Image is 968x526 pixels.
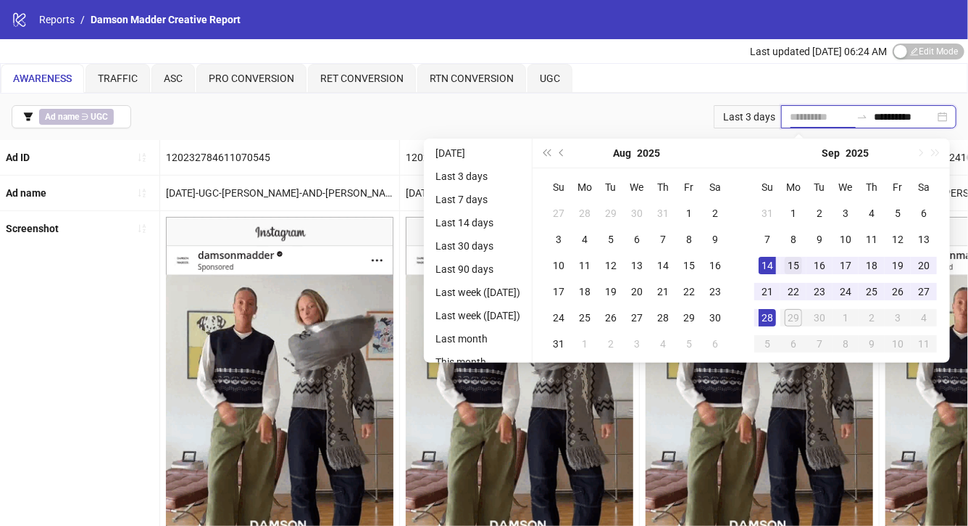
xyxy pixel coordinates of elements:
[780,252,806,279] td: 2025-09-15
[602,283,619,300] div: 19
[863,257,880,274] div: 18
[546,200,572,226] td: 2025-07-27
[846,139,869,168] button: Choose a year
[576,231,593,248] div: 4
[780,200,806,226] td: 2025-09-01
[654,283,672,300] div: 21
[602,335,619,353] div: 2
[430,168,526,185] li: Last 3 days
[160,140,399,175] div: 120232784611070545
[650,305,676,331] td: 2025-08-28
[546,331,572,357] td: 2025-08-31
[915,283,932,300] div: 27
[706,309,724,326] div: 30
[911,279,937,305] td: 2025-09-27
[806,226,833,252] td: 2025-09-09
[759,283,776,300] div: 21
[6,187,46,199] b: Ad name
[863,283,880,300] div: 25
[702,174,728,200] th: Sa
[550,283,567,300] div: 17
[554,139,570,168] button: Previous month (PageUp)
[572,200,598,226] td: 2025-07-28
[137,188,147,198] span: sort-ascending
[576,205,593,222] div: 28
[754,252,780,279] td: 2025-09-14
[650,174,676,200] th: Th
[759,231,776,248] div: 7
[759,335,776,353] div: 5
[576,309,593,326] div: 25
[885,279,911,305] td: 2025-09-26
[706,335,724,353] div: 6
[628,231,646,248] div: 6
[137,223,147,234] span: sort-ascending
[628,309,646,326] div: 27
[550,335,567,353] div: 31
[889,205,906,222] div: 5
[572,226,598,252] td: 2025-08-04
[320,73,404,84] span: RET CONVERSION
[859,305,885,331] td: 2025-10-02
[546,252,572,279] td: 2025-08-10
[885,226,911,252] td: 2025-09-12
[598,226,624,252] td: 2025-08-05
[915,335,932,353] div: 11
[780,279,806,305] td: 2025-09-22
[915,205,932,222] div: 6
[856,111,868,123] span: to
[676,174,702,200] th: Fr
[811,309,828,326] div: 30
[785,335,802,353] div: 6
[676,252,702,279] td: 2025-08-15
[430,214,526,231] li: Last 14 days
[550,257,567,274] div: 10
[550,205,567,222] div: 27
[400,140,639,175] div: 120232784447730545
[598,331,624,357] td: 2025-09-02
[430,73,514,84] span: RTN CONVERSION
[650,331,676,357] td: 2025-09-04
[638,139,661,168] button: Choose a year
[680,283,698,300] div: 22
[13,73,72,84] span: AWARENESS
[837,205,854,222] div: 3
[702,252,728,279] td: 2025-08-16
[702,305,728,331] td: 2025-08-30
[780,174,806,200] th: Mo
[806,331,833,357] td: 2025-10-07
[856,111,868,123] span: swap-right
[654,309,672,326] div: 28
[889,283,906,300] div: 26
[859,252,885,279] td: 2025-09-18
[572,279,598,305] td: 2025-08-18
[650,279,676,305] td: 2025-08-21
[859,226,885,252] td: 2025-09-11
[750,46,887,57] span: Last updated [DATE] 06:24 AM
[885,174,911,200] th: Fr
[754,174,780,200] th: Su
[430,260,526,278] li: Last 90 days
[759,205,776,222] div: 31
[650,226,676,252] td: 2025-08-07
[572,174,598,200] th: Mo
[885,252,911,279] td: 2025-09-19
[676,305,702,331] td: 2025-08-29
[785,231,802,248] div: 8
[863,309,880,326] div: 2
[624,279,650,305] td: 2025-08-20
[654,335,672,353] div: 4
[598,174,624,200] th: Tu
[806,252,833,279] td: 2025-09-16
[837,309,854,326] div: 1
[806,279,833,305] td: 2025-09-23
[754,331,780,357] td: 2025-10-05
[400,176,639,210] div: [DATE]-UGC-[PERSON_NAME]-AND-[PERSON_NAME]-VIDEO_EN_VID_NI_26092025_F_CC_SC24_None_META_CONVERSION
[785,205,802,222] div: 1
[911,305,937,331] td: 2025-10-04
[430,330,526,348] li: Last month
[915,231,932,248] div: 13
[546,226,572,252] td: 2025-08-03
[602,309,619,326] div: 26
[628,335,646,353] div: 3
